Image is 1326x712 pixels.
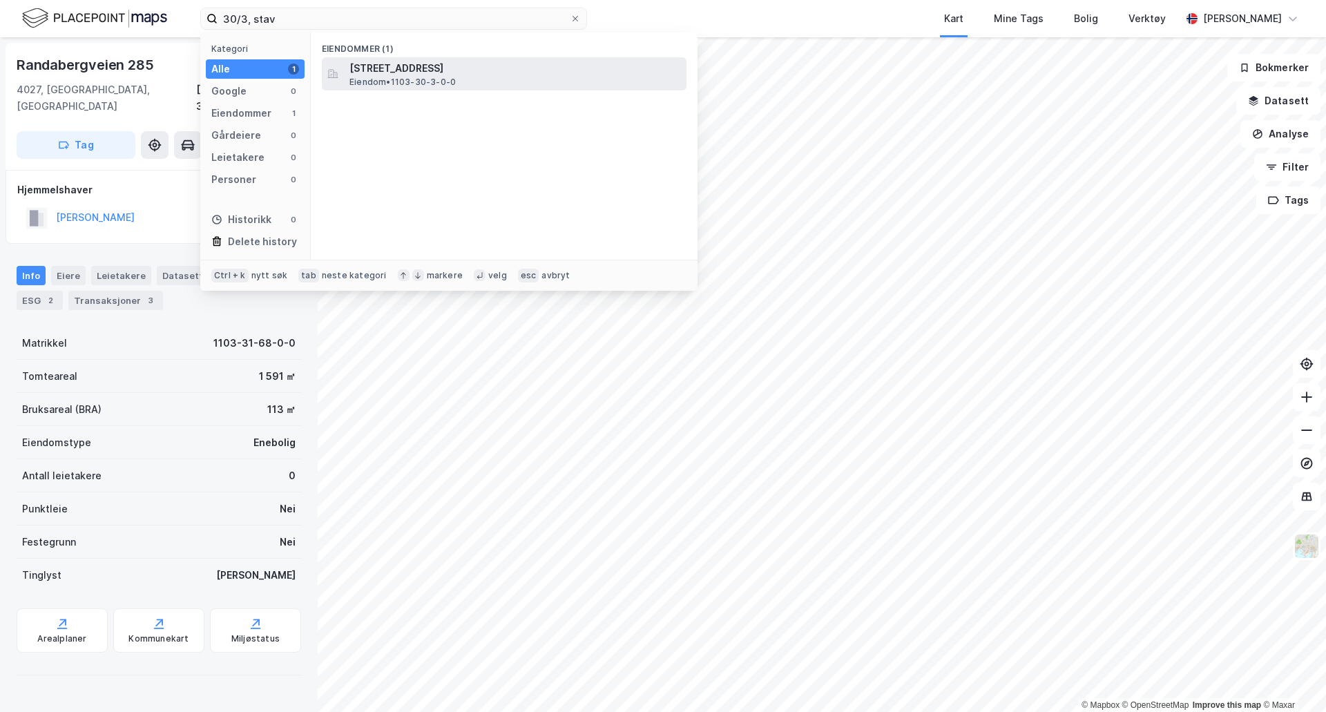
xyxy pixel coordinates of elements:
div: [PERSON_NAME] [1203,10,1282,27]
div: Delete history [228,233,297,250]
div: 3 [144,294,157,307]
button: Tags [1256,186,1320,214]
a: Improve this map [1193,700,1261,710]
img: logo.f888ab2527a4732fd821a326f86c7f29.svg [22,6,167,30]
a: Mapbox [1082,700,1120,710]
div: 1103-31-68-0-0 [213,335,296,352]
div: Tinglyst [22,567,61,584]
div: 0 [288,174,299,185]
div: Miljøstatus [231,633,280,644]
div: Arealplaner [37,633,86,644]
div: Bolig [1074,10,1098,27]
div: Gårdeiere [211,127,261,144]
a: OpenStreetMap [1122,700,1189,710]
div: Datasett [157,266,209,285]
div: 0 [288,130,299,141]
div: tab [298,269,319,282]
div: markere [427,270,463,281]
button: Datasett [1236,87,1320,115]
div: Eiendommer (1) [311,32,698,57]
div: velg [488,270,507,281]
div: Ctrl + k [211,269,249,282]
div: Leietakere [211,149,265,166]
div: esc [518,269,539,282]
button: Tag [17,131,135,159]
div: Leietakere [91,266,151,285]
div: nytt søk [251,270,288,281]
button: Filter [1254,153,1320,181]
span: [STREET_ADDRESS] [349,60,681,77]
span: Eiendom • 1103-30-3-0-0 [349,77,456,88]
div: Kart [944,10,963,27]
div: [GEOGRAPHIC_DATA], 31/68 [196,81,301,115]
div: Tomteareal [22,368,77,385]
div: 2 [44,294,57,307]
div: Festegrunn [22,534,76,550]
div: Nei [280,534,296,550]
div: Google [211,83,247,99]
div: Randabergveien 285 [17,54,156,76]
div: 1 [288,64,299,75]
div: Verktøy [1128,10,1166,27]
iframe: Chat Widget [1257,646,1326,712]
div: Eiendomstype [22,434,91,451]
div: Eiendommer [211,105,271,122]
div: ESG [17,291,63,310]
div: Matrikkel [22,335,67,352]
button: Bokmerker [1227,54,1320,81]
div: Alle [211,61,230,77]
div: Kommunekart [128,633,189,644]
div: 0 [289,468,296,484]
div: Hjemmelshaver [17,182,300,198]
div: Kategori [211,44,305,54]
div: Nei [280,501,296,517]
div: 0 [288,86,299,97]
img: Z [1294,533,1320,559]
div: neste kategori [322,270,387,281]
div: Info [17,266,46,285]
div: Enebolig [253,434,296,451]
div: [PERSON_NAME] [216,567,296,584]
input: Søk på adresse, matrikkel, gårdeiere, leietakere eller personer [218,8,570,29]
div: Transaksjoner [68,291,163,310]
div: 1 [288,108,299,119]
div: 0 [288,152,299,163]
div: 113 ㎡ [267,401,296,418]
div: Antall leietakere [22,468,102,484]
div: Mine Tags [994,10,1044,27]
div: Punktleie [22,501,68,517]
div: avbryt [541,270,570,281]
button: Analyse [1240,120,1320,148]
div: 4027, [GEOGRAPHIC_DATA], [GEOGRAPHIC_DATA] [17,81,196,115]
div: Personer [211,171,256,188]
div: Eiere [51,266,86,285]
div: Bruksareal (BRA) [22,401,102,418]
div: Kontrollprogram for chat [1257,646,1326,712]
div: 0 [288,214,299,225]
div: Historikk [211,211,271,228]
div: 1 591 ㎡ [259,368,296,385]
